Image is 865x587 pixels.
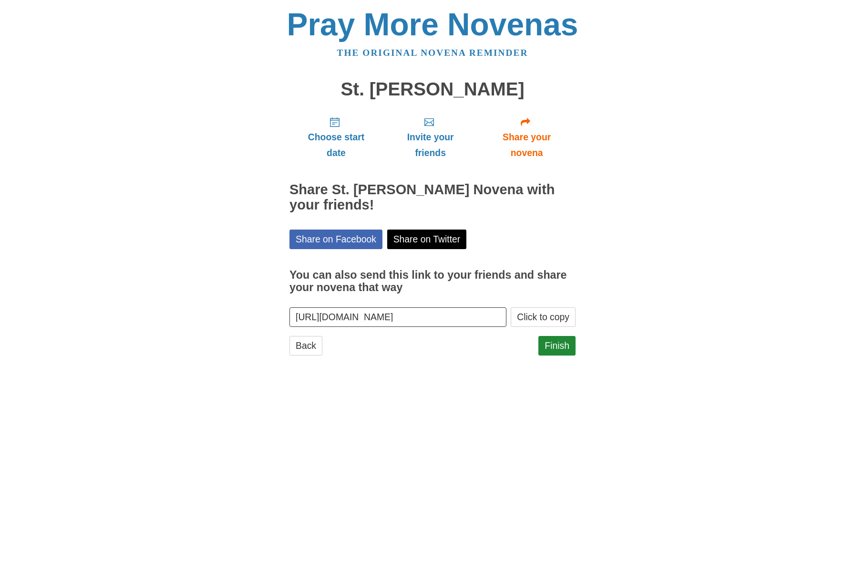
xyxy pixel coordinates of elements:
[287,7,578,42] a: Pray More Novenas
[387,230,467,249] a: Share on Twitter
[289,336,322,356] a: Back
[487,129,566,161] span: Share your novena
[392,129,468,161] span: Invite your friends
[289,79,576,100] h1: St. [PERSON_NAME]
[478,109,576,166] a: Share your novena
[538,336,576,356] a: Finish
[289,269,576,293] h3: You can also send this link to your friends and share your novena that way
[383,109,478,166] a: Invite your friends
[299,129,373,161] span: Choose start date
[511,307,576,327] button: Click to copy
[289,182,576,213] h2: Share St. [PERSON_NAME] Novena with your friends!
[289,109,383,166] a: Choose start date
[289,230,382,249] a: Share on Facebook
[337,48,528,58] a: The original novena reminder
